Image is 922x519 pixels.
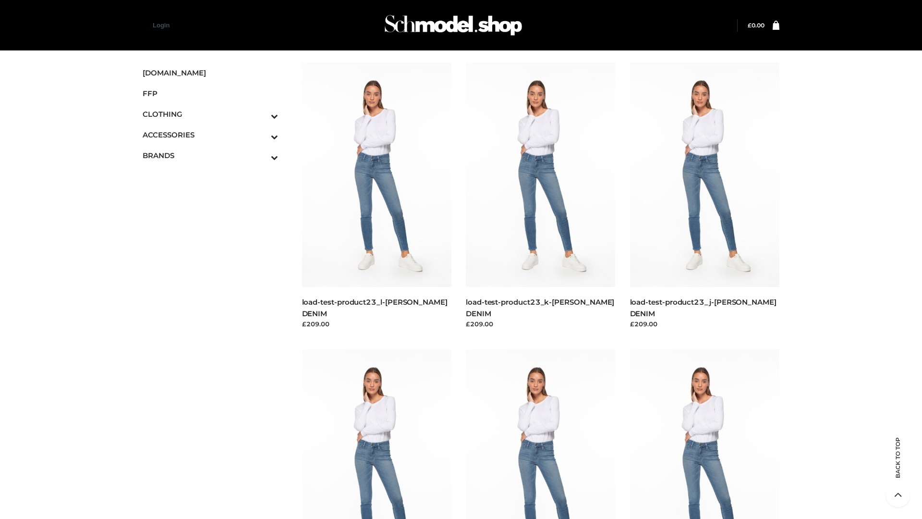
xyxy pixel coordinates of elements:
[143,124,278,145] a: ACCESSORIESToggle Submenu
[302,297,448,318] a: load-test-product23_l-[PERSON_NAME] DENIM
[143,83,278,104] a: FFP
[153,22,170,29] a: Login
[143,67,278,78] span: [DOMAIN_NAME]
[302,319,452,329] div: £209.00
[143,145,278,166] a: BRANDSToggle Submenu
[381,6,525,44] img: Schmodel Admin 964
[143,109,278,120] span: CLOTHING
[630,297,776,318] a: load-test-product23_j-[PERSON_NAME] DENIM
[886,454,910,478] span: Back to top
[244,145,278,166] button: Toggle Submenu
[143,129,278,140] span: ACCESSORIES
[748,22,752,29] span: £
[748,22,764,29] bdi: 0.00
[244,104,278,124] button: Toggle Submenu
[466,319,616,329] div: £209.00
[143,150,278,161] span: BRANDS
[143,88,278,99] span: FFP
[466,297,614,318] a: load-test-product23_k-[PERSON_NAME] DENIM
[143,104,278,124] a: CLOTHINGToggle Submenu
[244,124,278,145] button: Toggle Submenu
[143,62,278,83] a: [DOMAIN_NAME]
[748,22,764,29] a: £0.00
[630,319,780,329] div: £209.00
